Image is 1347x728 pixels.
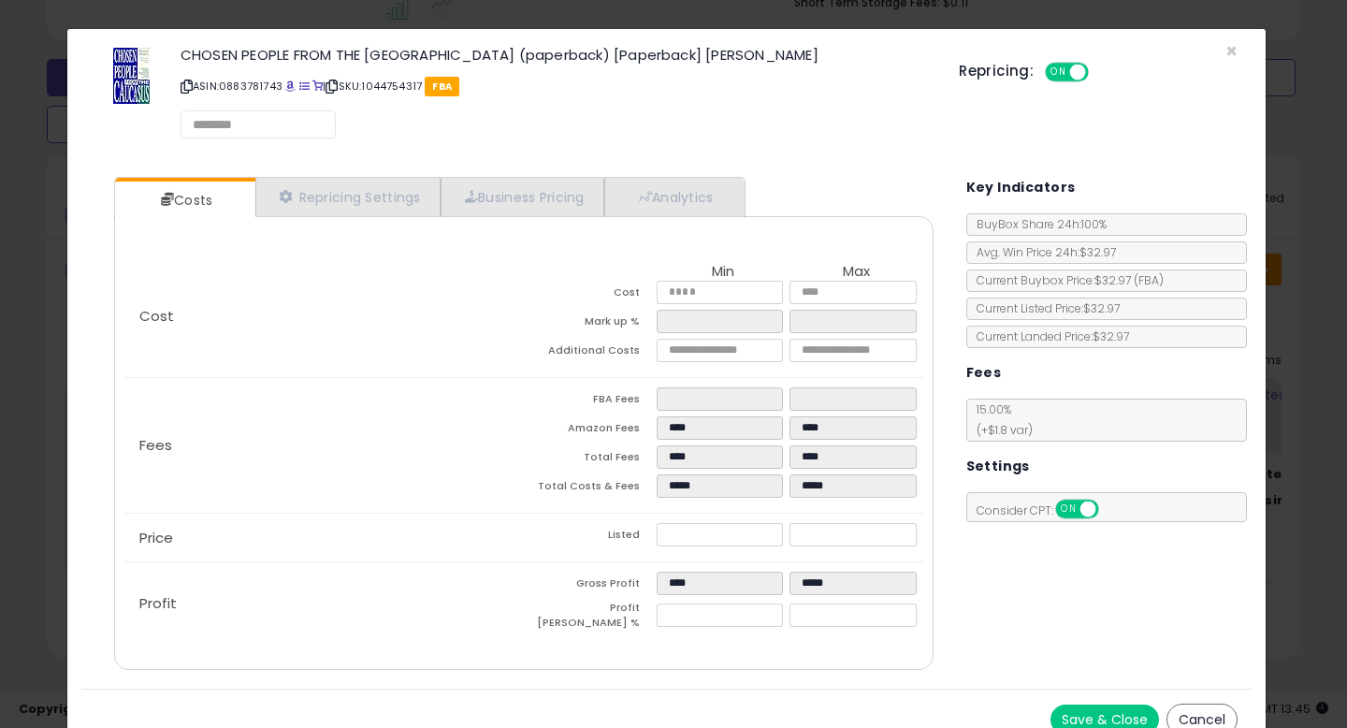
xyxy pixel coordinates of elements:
[181,71,931,101] p: ASIN: 0883781743 | SKU: 1044754317
[124,309,524,324] p: Cost
[1094,272,1164,288] span: $32.97
[524,339,657,368] td: Additional Costs
[113,48,150,104] img: 51jX5pK4VML._SL60_.jpg
[1086,65,1116,80] span: OFF
[966,176,1076,199] h5: Key Indicators
[967,272,1164,288] span: Current Buybox Price:
[967,401,1033,438] span: 15.00 %
[959,64,1034,79] h5: Repricing:
[967,216,1107,232] span: BuyBox Share 24h: 100%
[1057,502,1080,517] span: ON
[312,79,323,94] a: Your listing only
[1134,272,1164,288] span: ( FBA )
[441,178,604,216] a: Business Pricing
[524,572,657,601] td: Gross Profit
[124,596,524,611] p: Profit
[967,300,1120,316] span: Current Listed Price: $32.97
[966,361,1002,385] h5: Fees
[967,502,1123,518] span: Consider CPT:
[966,455,1030,478] h5: Settings
[967,244,1116,260] span: Avg. Win Price 24h: $32.97
[524,445,657,474] td: Total Fees
[124,531,524,546] p: Price
[524,281,657,310] td: Cost
[1095,502,1125,517] span: OFF
[1225,37,1238,65] span: ×
[181,48,931,62] h3: CHOSEN PEOPLE FROM THE [GEOGRAPHIC_DATA] (paperback) [Paperback] [PERSON_NAME]
[285,79,296,94] a: BuyBox page
[299,79,310,94] a: All offer listings
[967,328,1129,344] span: Current Landed Price: $32.97
[524,310,657,339] td: Mark up %
[124,438,524,453] p: Fees
[967,422,1033,438] span: (+$1.8 var)
[255,178,441,216] a: Repricing Settings
[115,182,253,219] a: Costs
[524,474,657,503] td: Total Costs & Fees
[425,77,459,96] span: FBA
[604,178,743,216] a: Analytics
[657,264,789,281] th: Min
[524,387,657,416] td: FBA Fees
[524,523,657,552] td: Listed
[1047,65,1070,80] span: ON
[789,264,922,281] th: Max
[524,416,657,445] td: Amazon Fees
[524,601,657,635] td: Profit [PERSON_NAME] %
